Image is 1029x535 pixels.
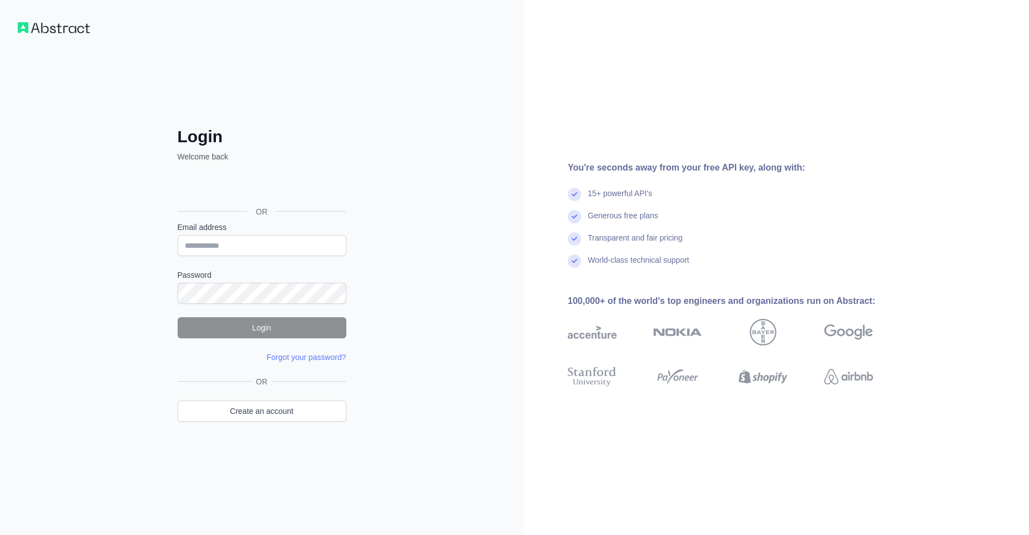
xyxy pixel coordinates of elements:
div: Accedi con Google. Si apre in una nuova scheda [178,174,344,199]
label: Password [178,269,346,281]
img: nokia [653,319,702,346]
label: Email address [178,222,346,233]
img: shopify [739,364,788,389]
img: Workflow [18,22,90,33]
h2: Login [178,127,346,147]
img: check mark [568,188,581,201]
p: Welcome back [178,151,346,162]
img: accenture [568,319,617,346]
div: 100,000+ of the world's top engineers and organizations run on Abstract: [568,294,909,308]
img: payoneer [653,364,702,389]
img: stanford university [568,364,617,389]
div: You're seconds away from your free API key, along with: [568,161,909,174]
div: Generous free plans [588,210,658,232]
img: google [824,319,873,346]
button: Login [178,317,346,338]
img: bayer [750,319,776,346]
a: Forgot your password? [266,353,346,362]
iframe: Pulsante Accedi con Google [172,174,350,199]
div: Transparent and fair pricing [588,232,683,254]
div: 15+ powerful API's [588,188,652,210]
img: check mark [568,254,581,268]
img: check mark [568,232,581,246]
img: airbnb [824,364,873,389]
span: OR [251,376,272,387]
a: Create an account [178,401,346,422]
div: World-class technical support [588,254,689,277]
span: OR [247,206,276,217]
img: check mark [568,210,581,223]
